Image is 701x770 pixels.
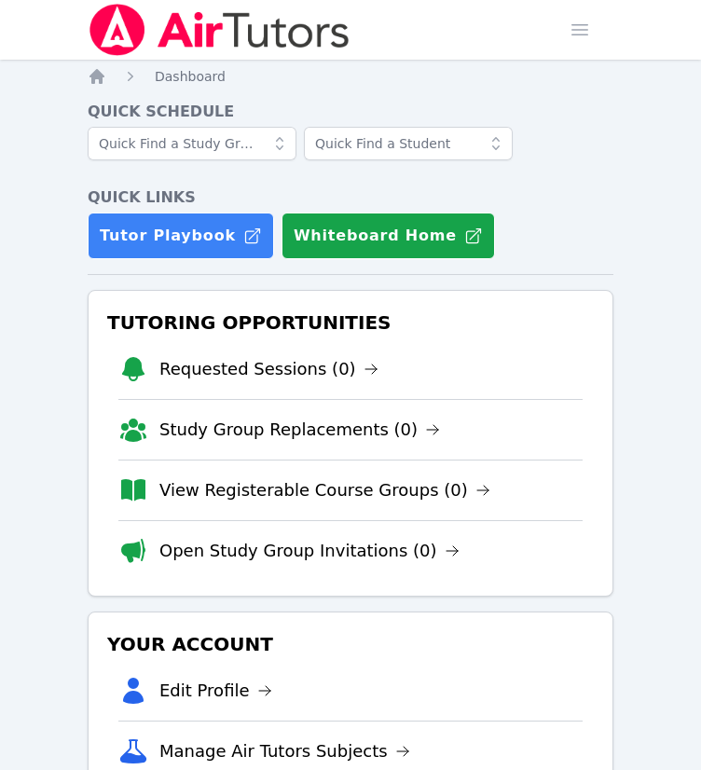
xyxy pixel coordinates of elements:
a: Edit Profile [159,678,272,704]
a: Dashboard [155,67,226,86]
a: View Registerable Course Groups (0) [159,477,490,503]
h4: Quick Schedule [88,101,613,123]
h3: Your Account [103,627,598,661]
a: Open Study Group Invitations (0) [159,538,460,564]
h4: Quick Links [88,186,613,209]
button: Whiteboard Home [282,213,495,259]
a: Tutor Playbook [88,213,274,259]
img: Air Tutors [88,4,351,56]
a: Requested Sessions (0) [159,356,378,382]
input: Quick Find a Study Group [88,127,296,160]
a: Manage Air Tutors Subjects [159,738,410,764]
span: Dashboard [155,69,226,84]
input: Quick Find a Student [304,127,513,160]
nav: Breadcrumb [88,67,613,86]
h3: Tutoring Opportunities [103,306,598,339]
a: Study Group Replacements (0) [159,417,440,443]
